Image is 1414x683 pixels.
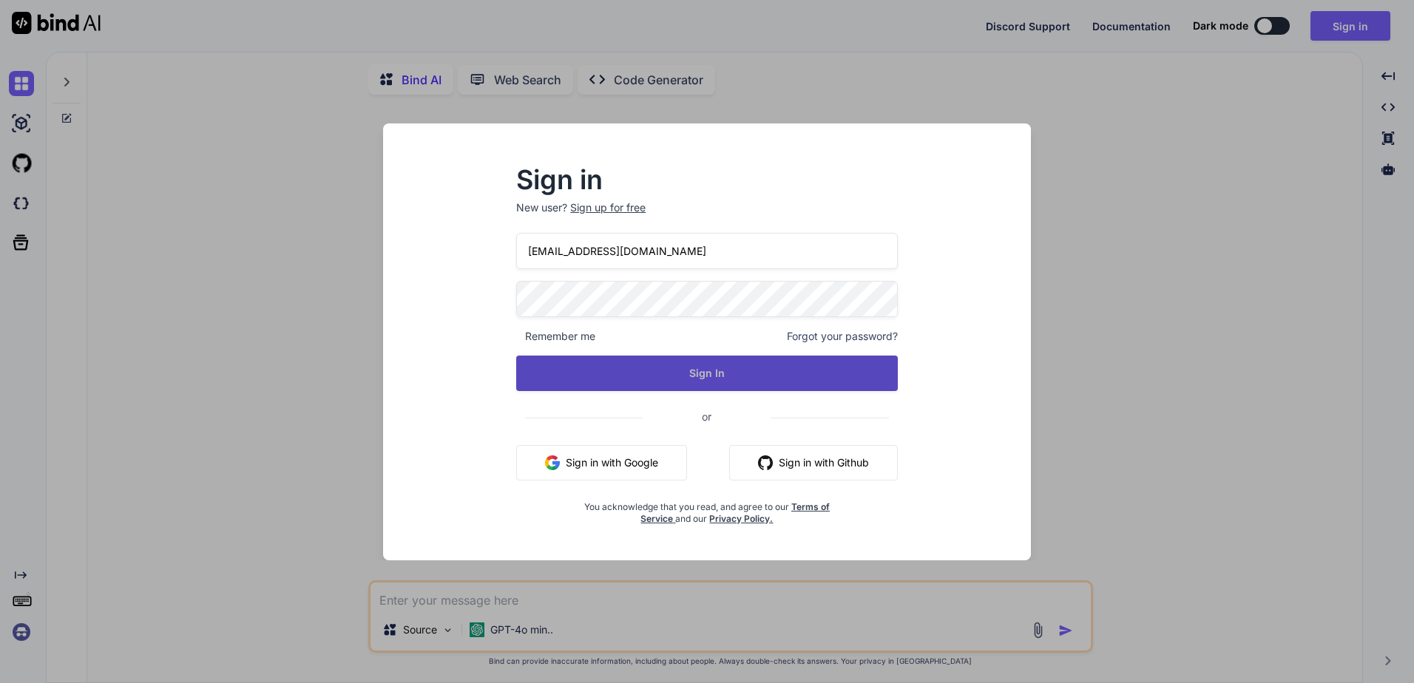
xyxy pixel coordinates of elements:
[758,455,773,470] img: github
[787,329,898,344] span: Forgot your password?
[545,455,560,470] img: google
[516,233,898,269] input: Login or Email
[640,501,830,524] a: Terms of Service
[580,492,834,525] div: You acknowledge that you read, and agree to our and our
[516,445,687,480] button: Sign in with Google
[570,200,646,215] div: Sign up for free
[516,168,898,191] h2: Sign in
[643,398,771,435] span: or
[709,513,773,524] a: Privacy Policy.
[516,356,898,391] button: Sign In
[516,200,898,233] p: New user?
[516,329,595,344] span: Remember me
[729,445,898,480] button: Sign in with Github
